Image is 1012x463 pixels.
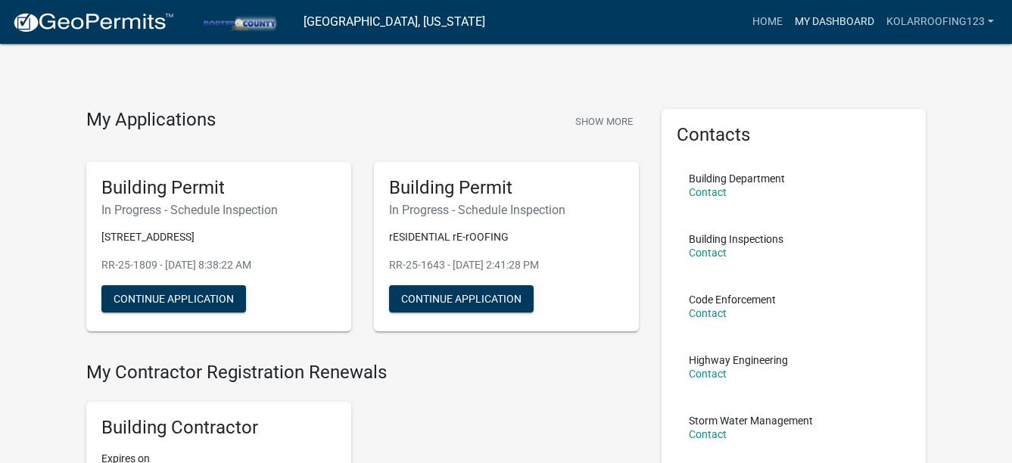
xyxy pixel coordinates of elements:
a: Contact [689,368,727,380]
p: Building Inspections [689,234,783,244]
h5: Building Permit [101,177,336,199]
h4: My Contractor Registration Renewals [86,362,639,384]
p: RR-25-1809 - [DATE] 8:38:22 AM [101,257,336,273]
button: Continue Application [389,285,534,312]
a: Contact [689,307,727,319]
h5: Building Permit [389,177,624,199]
p: Storm Water Management [689,415,813,426]
a: Contact [689,186,727,198]
h6: In Progress - Schedule Inspection [389,203,624,217]
a: My Dashboard [789,8,880,36]
button: Continue Application [101,285,246,312]
a: [GEOGRAPHIC_DATA], [US_STATE] [304,9,485,35]
img: Porter County, Indiana [186,11,291,32]
button: Show More [569,109,639,134]
p: RR-25-1643 - [DATE] 2:41:28 PM [389,257,624,273]
a: kolarroofing123 [880,8,1000,36]
p: rESIDENTIAL rE-rOOFING [389,229,624,245]
p: Highway Engineering [689,355,788,365]
h6: In Progress - Schedule Inspection [101,203,336,217]
h5: Building Contractor [101,417,336,439]
p: Code Enforcement [689,294,776,305]
p: Building Department [689,173,785,184]
a: Contact [689,247,727,259]
h5: Contacts [677,124,911,146]
p: [STREET_ADDRESS] [101,229,336,245]
h4: My Applications [86,109,216,132]
a: Home [746,8,789,36]
a: Contact [689,428,727,440]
